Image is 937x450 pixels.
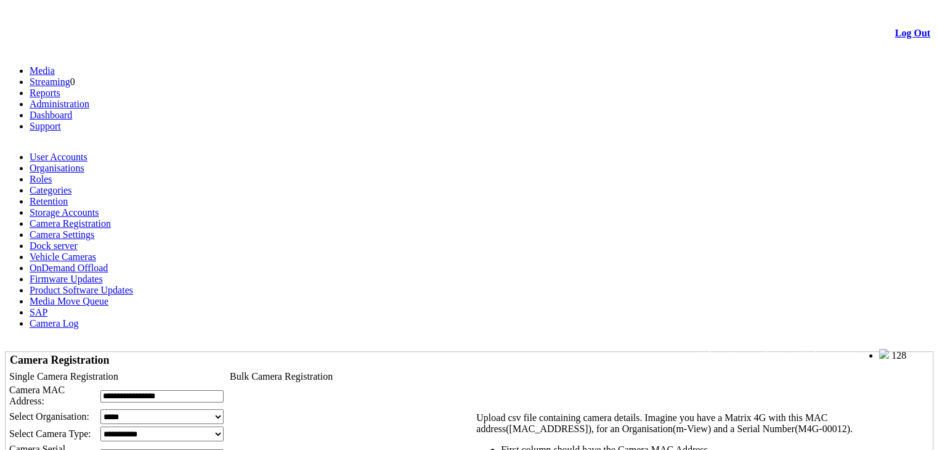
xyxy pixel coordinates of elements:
[70,76,75,87] span: 0
[30,185,71,195] a: Categories
[30,229,94,240] a: Camera Settings
[9,385,65,406] span: Camera MAC Address:
[10,354,109,366] span: Camera Registration
[698,350,854,359] span: Welcome, System Administrator (Administrator)
[891,350,906,361] span: 128
[30,76,70,87] a: Streaming
[30,88,60,98] a: Reports
[895,28,930,38] a: Log Out
[30,318,79,329] a: Camera Log
[30,296,108,306] a: Media Move Queue
[9,411,89,422] span: Select Organisation:
[30,207,99,218] a: Storage Accounts
[9,371,118,382] span: Single Camera Registration
[30,218,111,229] a: Camera Registration
[30,163,84,173] a: Organisations
[30,240,78,251] a: Dock server
[30,263,108,273] a: OnDemand Offload
[30,110,72,120] a: Dashboard
[30,121,61,131] a: Support
[476,412,927,435] p: Upload csv file containing camera details. Imagine you have a Matrix 4G with this MAC address([MA...
[30,285,133,295] a: Product Software Updates
[9,428,91,439] span: Select Camera Type:
[879,349,889,359] img: bell25.png
[30,196,68,207] a: Retention
[30,65,55,76] a: Media
[30,99,89,109] a: Administration
[30,174,52,184] a: Roles
[230,371,333,382] span: Bulk Camera Registration
[30,152,87,162] a: User Accounts
[30,307,47,317] a: SAP
[30,274,103,284] a: Firmware Updates
[30,252,96,262] a: Vehicle Cameras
